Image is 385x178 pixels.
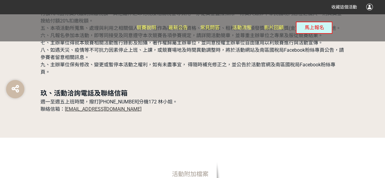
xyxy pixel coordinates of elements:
[137,14,156,41] a: 競賽說明
[40,62,335,75] span: 九、主辦單位保有修改、變更或暫停本活動之權利，如有未盡事宜， 得隨時補充修正之，並公告於活動官網及南區國稅局Facebook粉絲專頁。
[168,14,188,41] a: 最新公告
[40,47,344,60] span: 八、如遇天災、疫情等不可抗力因素停止上班、上課，或競賽場地及時間異動調整時，將於活動網站及南區國稅局Facebook粉絲專頁公告，請參賽者留意相關訊息。
[40,106,142,112] span: 聯絡信箱：
[232,14,252,41] a: 活動流程
[65,106,142,112] a: [EMAIL_ADDRESS][DOMAIN_NAME]
[168,25,188,30] span: 最新公告
[331,5,357,9] span: 收藏這個活動
[137,25,156,30] span: 競賽說明
[40,89,128,97] strong: 玖、活動洽詢電話及聯絡信箱
[200,14,220,41] a: 常見問答
[200,25,220,30] span: 常見問答
[264,25,284,30] span: 影片回顧
[40,99,177,105] span: 週一至週五上班時間，撥打[PHONE_NUMBER]分機172 林小姐。
[232,25,252,30] span: 活動流程
[304,25,324,30] span: 馬上報名
[264,14,284,41] a: 影片回顧
[40,40,323,46] span: 七、主辦單位得就本競賽相關活動進行錄影及拍攝，著作權歸屬主辦單位，並同意授權主辦單位自由運用以利競賽進行與活動宣傳。
[296,22,332,34] button: 馬上報名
